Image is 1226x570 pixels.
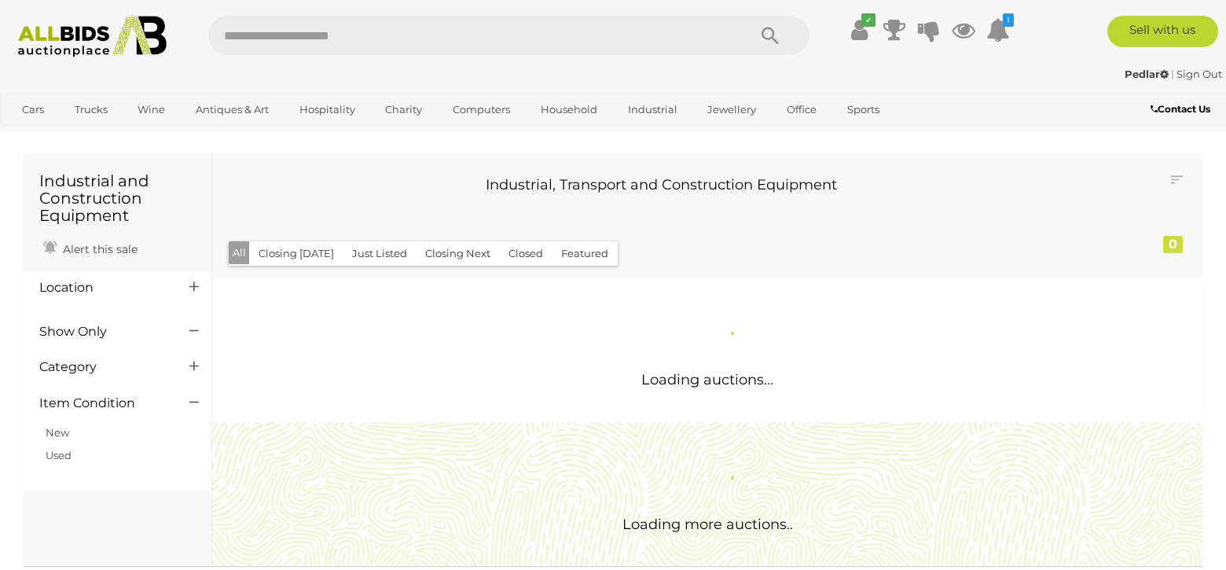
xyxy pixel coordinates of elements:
[1171,68,1174,80] span: |
[375,97,432,123] a: Charity
[46,449,72,462] a: Used
[240,178,1083,193] h3: Industrial, Transport and Construction Equipment
[837,97,890,123] a: Sports
[499,241,552,266] button: Closed
[39,172,196,224] h1: Industrial and Construction Equipment
[1151,103,1210,115] b: Contact Us
[46,426,69,439] a: New
[12,123,144,149] a: [GEOGRAPHIC_DATA]
[12,97,54,123] a: Cars
[1003,13,1014,27] i: 1
[1151,101,1214,118] a: Contact Us
[618,97,688,123] a: Industrial
[776,97,827,123] a: Office
[1107,16,1218,47] a: Sell with us
[64,97,118,123] a: Trucks
[848,16,872,44] a: ✔
[39,325,166,339] h4: Show Only
[641,371,773,388] span: Loading auctions...
[343,241,417,266] button: Just Listed
[442,97,520,123] a: Computers
[39,281,166,295] h4: Location
[39,360,166,374] h4: Category
[1176,68,1222,80] a: Sign Out
[289,97,365,123] a: Hospitality
[1125,68,1169,80] strong: Pedlar
[1163,236,1183,253] div: 0
[731,16,809,55] button: Search
[249,241,343,266] button: Closing [DATE]
[697,97,766,123] a: Jewellery
[416,241,500,266] button: Closing Next
[39,236,141,259] a: Alert this sale
[39,396,166,410] h4: Item Condition
[530,97,607,123] a: Household
[9,16,175,57] img: Allbids.com.au
[552,241,618,266] button: Featured
[127,97,175,123] a: Wine
[1125,68,1171,80] a: Pedlar
[185,97,279,123] a: Antiques & Art
[59,242,138,256] span: Alert this sale
[229,241,250,264] button: All
[986,16,1010,44] a: 1
[861,13,875,27] i: ✔
[622,516,793,533] span: Loading more auctions..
